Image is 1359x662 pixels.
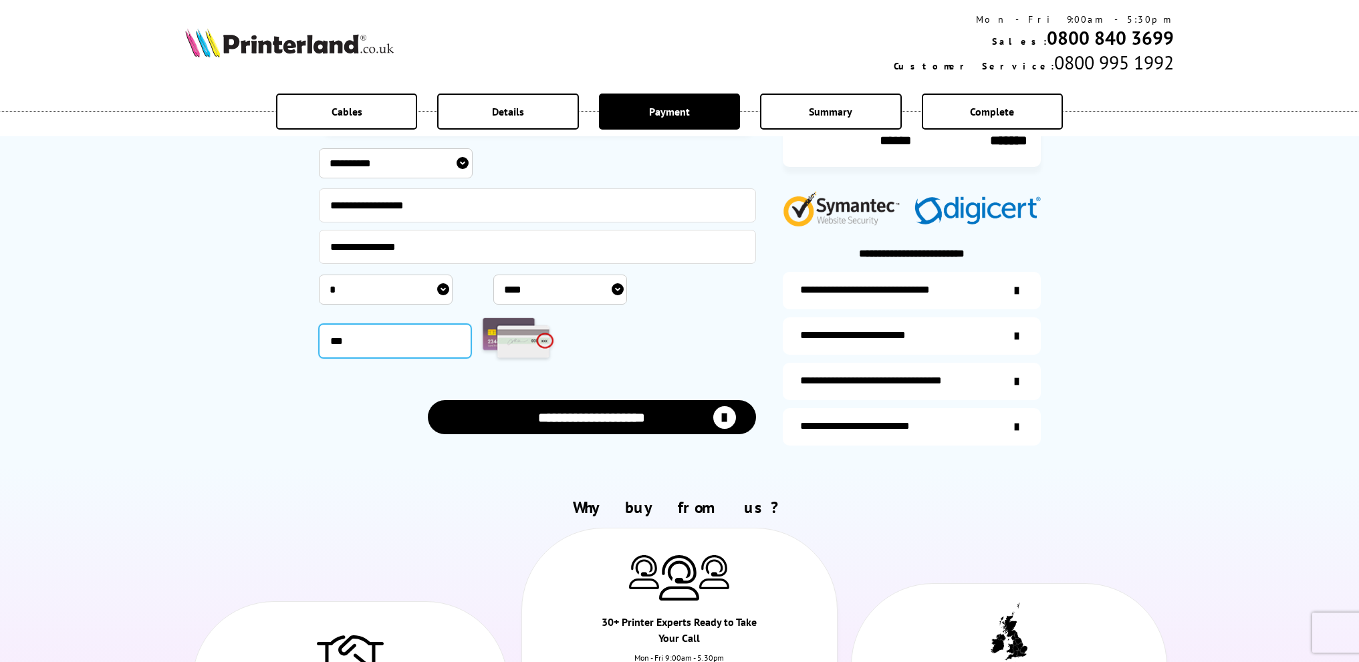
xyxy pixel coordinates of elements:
img: Printerland Logo [185,28,394,57]
a: items-arrive [783,317,1041,355]
span: Cables [332,105,362,118]
div: 30+ Printer Experts Ready to Take Your Call [601,614,758,653]
span: Complete [970,105,1014,118]
span: Customer Service: [894,60,1054,72]
span: Sales: [992,35,1047,47]
span: 0800 995 1992 [1054,50,1174,75]
a: additional-cables [783,363,1041,400]
img: Printer Experts [659,555,699,601]
span: Payment [649,105,690,118]
img: Printer Experts [699,555,729,589]
a: 0800 840 3699 [1047,25,1174,50]
span: Summary [809,105,852,118]
h2: Why buy from us? [185,497,1173,518]
span: Details [492,105,524,118]
div: Mon - Fri 9:00am - 5:30pm [894,13,1174,25]
a: secure-website [783,408,1041,446]
a: additional-ink [783,272,1041,309]
img: Printer Experts [629,555,659,589]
